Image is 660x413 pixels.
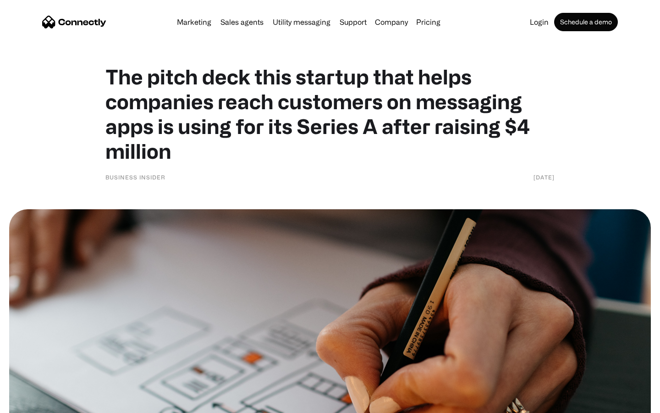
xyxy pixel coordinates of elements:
[105,64,555,163] h1: The pitch deck this startup that helps companies reach customers on messaging apps is using for i...
[9,397,55,410] aside: Language selected: English
[554,13,618,31] a: Schedule a demo
[533,173,555,182] div: [DATE]
[375,16,408,28] div: Company
[526,18,552,26] a: Login
[269,18,334,26] a: Utility messaging
[336,18,370,26] a: Support
[18,397,55,410] ul: Language list
[105,173,165,182] div: Business Insider
[217,18,267,26] a: Sales agents
[412,18,444,26] a: Pricing
[173,18,215,26] a: Marketing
